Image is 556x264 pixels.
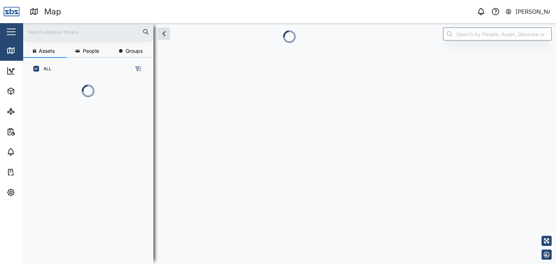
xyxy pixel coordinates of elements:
[19,128,43,136] div: Reports
[29,108,153,258] div: grid
[443,27,552,41] input: Search by People, Asset, Geozone or Place
[19,188,45,196] div: Settings
[19,67,51,75] div: Dashboard
[19,87,41,95] div: Assets
[83,48,99,54] span: People
[28,26,149,37] input: Search assets or drivers
[4,4,20,20] img: Main Logo
[19,168,39,176] div: Tasks
[515,7,550,16] div: [PERSON_NAME]
[19,148,41,156] div: Alarms
[39,48,55,54] span: Assets
[505,7,550,17] button: [PERSON_NAME]
[19,47,35,55] div: Map
[126,48,143,54] span: Groups
[19,107,36,115] div: Sites
[39,66,51,72] label: ALL
[44,5,61,18] div: Map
